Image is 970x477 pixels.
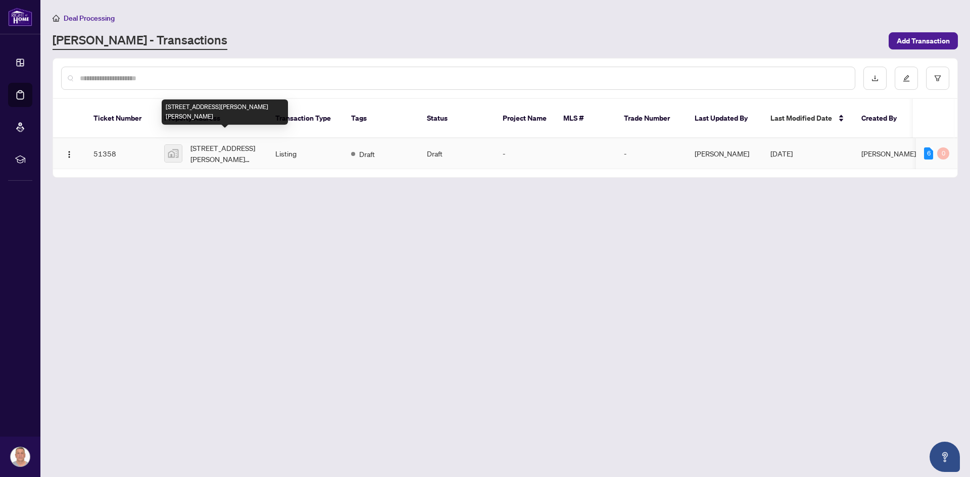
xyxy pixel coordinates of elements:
[871,75,879,82] span: download
[343,99,419,138] th: Tags
[65,150,73,158] img: Logo
[930,442,960,472] button: Open asap
[165,145,182,162] img: thumbnail-img
[770,149,793,158] span: [DATE]
[861,149,916,158] span: [PERSON_NAME]
[934,75,941,82] span: filter
[267,138,343,169] td: Listing
[924,147,933,160] div: 6
[555,99,616,138] th: MLS #
[53,15,60,22] span: home
[687,138,762,169] td: [PERSON_NAME]
[419,99,495,138] th: Status
[863,67,887,90] button: download
[926,67,949,90] button: filter
[267,99,343,138] th: Transaction Type
[11,447,30,466] img: Profile Icon
[770,113,832,124] span: Last Modified Date
[853,99,914,138] th: Created By
[616,99,687,138] th: Trade Number
[359,148,375,160] span: Draft
[156,99,267,138] th: Property Address
[162,99,288,125] div: [STREET_ADDRESS][PERSON_NAME][PERSON_NAME]
[85,138,156,169] td: 51358
[895,67,918,90] button: edit
[61,145,77,162] button: Logo
[495,138,555,169] td: -
[897,33,950,49] span: Add Transaction
[8,8,32,26] img: logo
[190,142,259,165] span: [STREET_ADDRESS][PERSON_NAME][PERSON_NAME]
[762,99,853,138] th: Last Modified Date
[937,147,949,160] div: 0
[616,138,687,169] td: -
[419,138,495,169] td: Draft
[687,99,762,138] th: Last Updated By
[53,32,227,50] a: [PERSON_NAME] - Transactions
[889,32,958,49] button: Add Transaction
[64,14,115,23] span: Deal Processing
[85,99,156,138] th: Ticket Number
[903,75,910,82] span: edit
[495,99,555,138] th: Project Name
